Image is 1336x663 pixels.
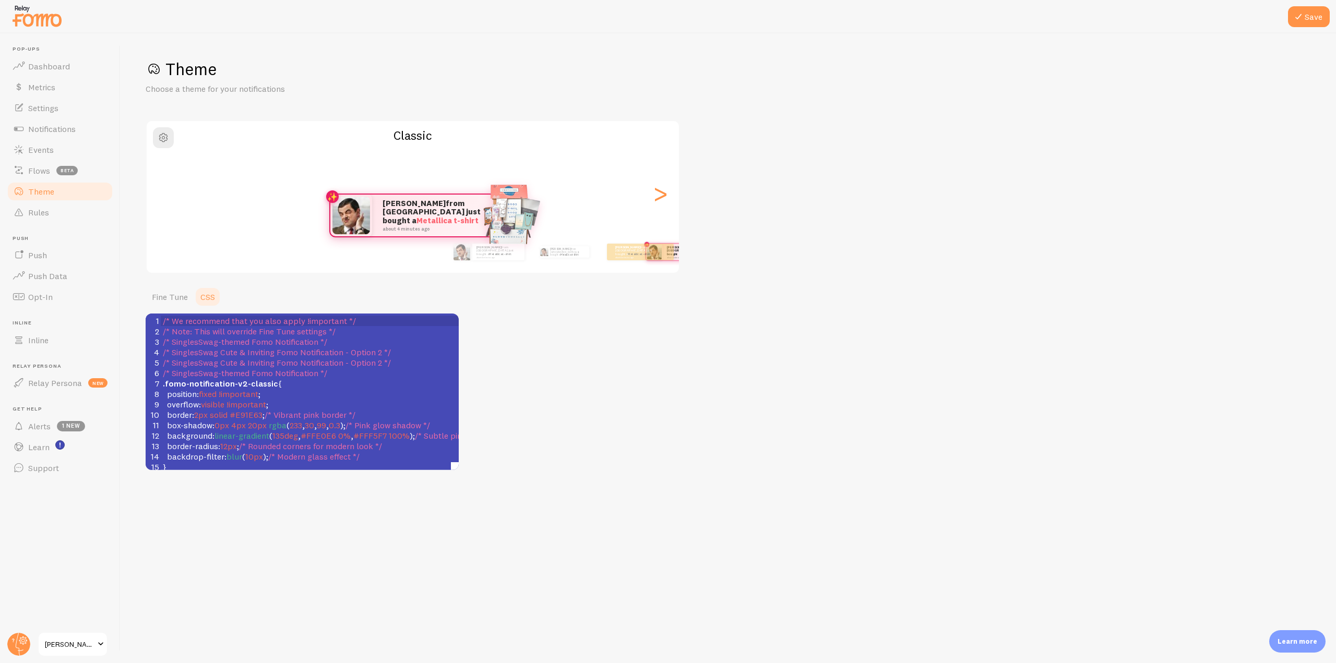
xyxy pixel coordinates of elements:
span: 2px [194,409,208,420]
small: about 4 minutes ago [615,256,656,258]
span: /* Modern glass effect */ [268,451,360,462]
span: /* SinglesSwag Cute & Inviting Fomo Notification - Option 2 */ [163,357,391,368]
span: Relay Persona [13,363,114,370]
div: Next slide [654,156,666,231]
h1: Theme [146,58,1311,80]
a: Rules [6,202,114,223]
span: Opt-In [28,292,53,302]
a: CSS [194,286,221,307]
div: 9 [146,399,161,409]
span: Push [28,250,47,260]
div: 12 [146,430,161,441]
span: Get Help [13,406,114,413]
span: Notifications [28,124,76,134]
small: about 4 minutes ago [383,226,482,232]
p: Choose a theme for your notifications [146,83,396,95]
div: 13 [146,441,161,451]
strong: [PERSON_NAME] [615,245,640,249]
a: Push [6,245,114,266]
a: Opt-In [6,286,114,307]
span: border [167,409,192,420]
span: 0% [338,430,351,441]
span: .fomo-notification-v2-classic [163,378,278,389]
span: : ; [163,389,260,399]
span: /* Note: This will override Fine Tune settings */ [163,326,336,336]
span: 135deg [272,430,298,441]
a: Push Data [6,266,114,286]
span: rgba [269,420,287,430]
a: Support [6,457,114,478]
span: : ( ); [163,451,360,462]
div: 15 [146,462,161,472]
div: 2 [146,326,161,336]
span: 233 [290,420,302,430]
div: 4 [146,347,161,357]
a: Events [6,139,114,160]
p: from [GEOGRAPHIC_DATA] just bought a [383,199,485,232]
a: Fine Tune [146,286,194,307]
span: Pop-ups [13,46,114,53]
span: border-radius [167,441,218,451]
span: /* Vibrant pink border */ [265,409,355,420]
span: [PERSON_NAME]-test-store [45,638,94,650]
strong: [PERSON_NAME] [476,245,502,249]
span: /* SinglesSwag-themed Fomo Notification */ [163,336,327,347]
span: : ; [163,441,382,451]
span: solid [210,409,228,420]
span: Alerts [28,421,51,431]
span: Theme [28,186,54,197]
a: [PERSON_NAME]-test-store [38,632,108,657]
span: 1 new [57,421,85,431]
div: Learn more [1269,630,1326,653]
span: Flows [28,165,50,176]
span: 12px [220,441,237,451]
a: Inline [6,330,114,351]
span: #FFE0E6 [301,430,336,441]
span: backdrop-filter [167,451,224,462]
a: Metallica t-shirt [560,253,578,256]
img: fomo-relay-logo-orange.svg [11,3,63,29]
span: 99 [317,420,326,430]
div: 14 [146,451,161,462]
a: Metallica t-shirt [489,252,511,256]
div: 5 [146,357,161,368]
div: 3 [146,336,161,347]
p: from [GEOGRAPHIC_DATA] just bought a [476,245,520,258]
span: Relay Persona [28,378,82,388]
span: !important [226,399,266,409]
img: Fomo [332,197,370,234]
span: /* SinglesSwag Cute & Inviting Fomo Notification - Option 2 */ [163,347,391,357]
span: 0.3 [329,420,340,430]
span: 20px [248,420,267,430]
span: background [167,430,212,441]
span: Rules [28,207,49,218]
div: 11 [146,420,161,430]
img: Fomo [454,244,470,260]
a: Theme [6,181,114,202]
span: blur [226,451,242,462]
a: Alerts 1 new [6,416,114,437]
a: Metallica t-shirt [628,252,650,256]
span: !important [219,389,258,399]
strong: [PERSON_NAME] [383,198,446,208]
span: : ; [163,399,268,409]
div: 10 [146,409,161,420]
span: { [163,378,282,389]
span: Support [28,463,59,473]
span: visible [201,399,224,409]
span: } [163,462,166,472]
span: Push [13,235,114,242]
div: 8 [146,389,161,399]
a: Metallica t-shirt [416,215,479,226]
span: /* Subtle pink gradient */ [415,430,508,441]
a: Flows beta [6,160,114,181]
span: Inline [28,335,49,345]
span: : ( , , ); [163,430,508,441]
span: #E91E63 [230,409,263,420]
span: Dashboard [28,61,70,71]
span: : ; [163,409,355,420]
span: linear-gradient [214,430,269,441]
span: Events [28,144,54,155]
div: 1 [146,316,161,326]
span: box-shadow [167,420,212,430]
